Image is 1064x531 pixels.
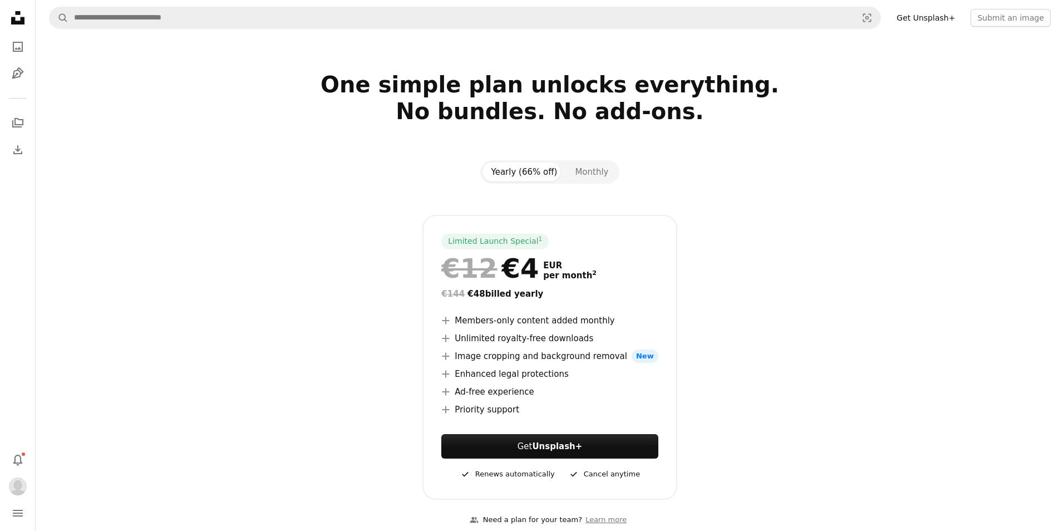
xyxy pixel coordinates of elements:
button: Submit an image [971,9,1051,27]
div: Cancel anytime [568,468,640,481]
li: Priority support [441,403,658,416]
img: Avatar of user Hame B [9,478,27,495]
button: Yearly (66% off) [482,163,567,181]
span: EUR [543,260,597,271]
li: Enhanced legal protections [441,367,658,381]
button: Notifications [7,449,29,471]
sup: 2 [592,269,597,277]
a: Download History [7,139,29,161]
li: Image cropping and background removal [441,350,658,363]
li: Unlimited royalty-free downloads [441,332,658,345]
a: GetUnsplash+ [441,434,658,459]
sup: 1 [539,235,543,242]
div: Limited Launch Special [441,234,549,249]
button: Visual search [854,7,880,28]
span: €12 [441,254,497,283]
div: Renews automatically [460,468,555,481]
button: Search Unsplash [50,7,68,28]
button: Menu [7,502,29,524]
strong: Unsplash+ [532,441,582,451]
h2: One simple plan unlocks everything. No bundles. No add-ons. [189,71,910,151]
a: Home — Unsplash [7,7,29,31]
li: Ad-free experience [441,385,658,399]
span: per month [543,271,597,281]
a: Learn more [582,511,630,529]
div: €4 [441,254,539,283]
button: Profile [7,475,29,498]
form: Find visuals sitewide [49,7,881,29]
a: Illustrations [7,62,29,85]
button: Monthly [566,163,617,181]
div: Need a plan for your team? [470,514,582,526]
li: Members-only content added monthly [441,314,658,327]
div: €48 billed yearly [441,287,658,301]
span: New [632,350,658,363]
a: Collections [7,112,29,134]
a: Photos [7,36,29,58]
a: Get Unsplash+ [890,9,962,27]
span: €144 [441,289,465,299]
a: 1 [536,236,545,247]
a: 2 [590,271,599,281]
